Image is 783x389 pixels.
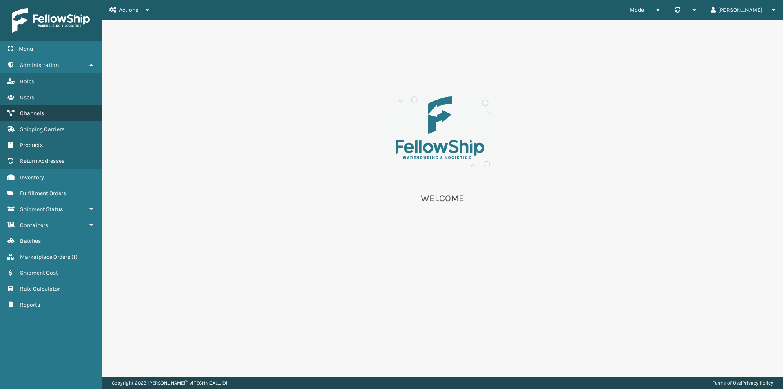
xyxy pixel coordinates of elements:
[20,94,34,101] span: Users
[20,110,44,117] span: Channels
[20,269,58,276] span: Shipment Cost
[20,238,41,245] span: Batches
[20,253,70,260] span: Marketplace Orders
[20,158,64,164] span: Return Addresses
[742,380,773,386] a: Privacy Policy
[20,222,48,229] span: Containers
[71,253,77,260] span: ( 1 )
[20,301,40,308] span: Reports
[19,45,33,52] span: Menu
[20,285,60,292] span: Rate Calculator
[20,190,66,197] span: Fulfillment Orders
[20,62,59,69] span: Administration
[361,69,524,182] img: es-welcome.8eb42ee4.svg
[713,380,741,386] a: Terms of Use
[361,192,524,205] p: WELCOME
[20,174,44,181] span: Inventory
[12,8,90,33] img: logo
[112,377,227,389] p: Copyright 2023 [PERSON_NAME]™ v [TECHNICAL_ID]
[119,7,138,13] span: Actions
[20,78,34,85] span: Roles
[20,126,64,133] span: Shipping Carriers
[20,206,63,213] span: Shipment Status
[713,377,773,389] div: |
[20,142,43,149] span: Products
[630,7,644,13] span: Mode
